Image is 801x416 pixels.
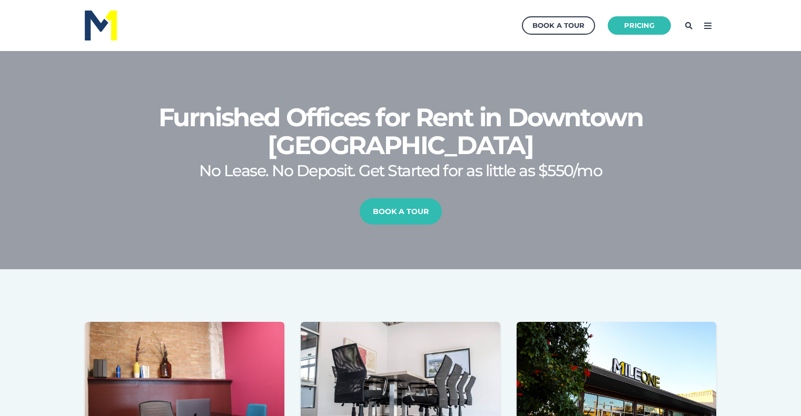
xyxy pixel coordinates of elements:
a: Book a Tour [360,198,442,225]
a: Pricing [608,16,671,35]
h2: No Lease. No Deposit. Get Started for as little as $550/mo [153,162,648,179]
h1: Furnished Offices for Rent in Downtown [GEOGRAPHIC_DATA] [153,104,648,159]
a: Book a Tour [522,16,595,35]
div: Book a Tour [532,19,585,32]
img: M1 Logo - Blue Letters - for Light Backgrounds [85,11,117,40]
